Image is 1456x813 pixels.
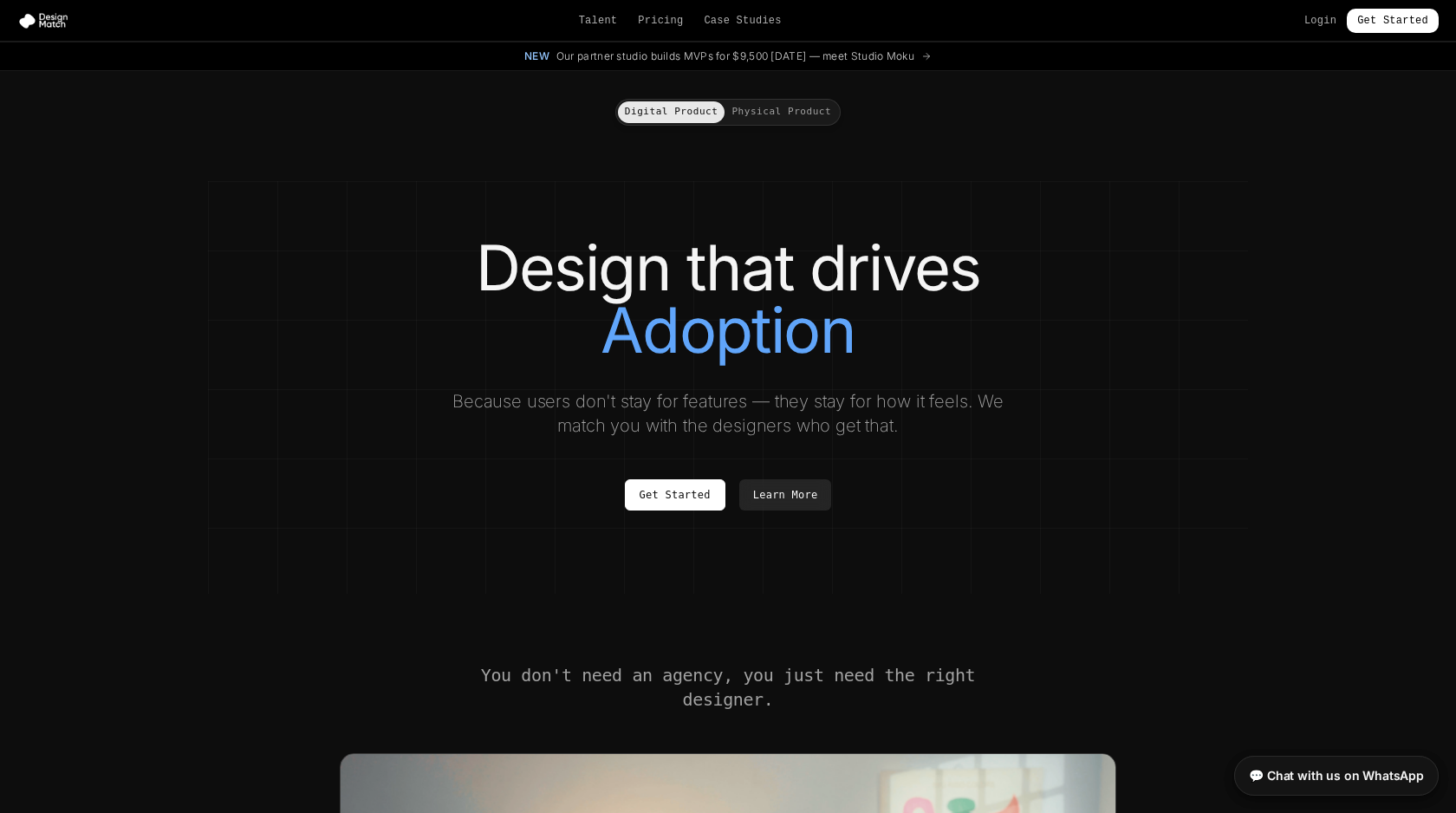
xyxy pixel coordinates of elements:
span: Our partner studio builds MVPs for $9,500 [DATE] — meet Studio Moku [556,49,914,63]
button: Digital Product [618,101,725,123]
span: Adoption [601,299,855,361]
a: Pricing [638,14,683,28]
img: Design Match [17,12,76,29]
a: Get Started [625,479,725,511]
span: New [524,49,549,63]
a: Talent [579,14,618,28]
a: Learn More [739,479,832,511]
p: Because users don't stay for features — they stay for how it feels. We match you with the designe... [437,389,1019,438]
h2: You don't need an agency, you just need the right designer. [478,663,978,712]
h1: Design that drives [243,237,1213,361]
button: Physical Product [725,101,838,123]
a: 💬 Chat with us on WhatsApp [1234,756,1439,796]
a: Case Studies [704,14,781,28]
a: Get Started [1347,9,1439,33]
a: Login [1304,14,1336,28]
